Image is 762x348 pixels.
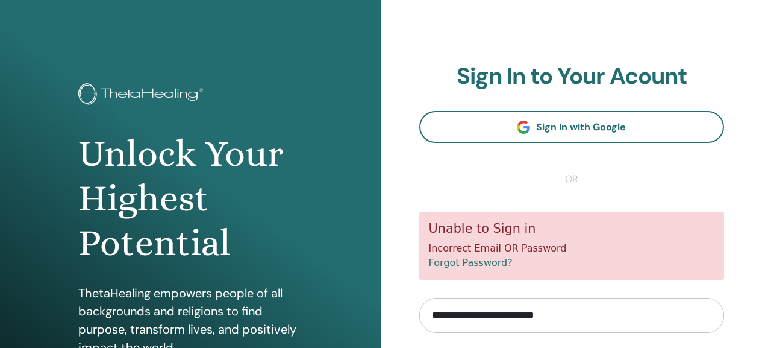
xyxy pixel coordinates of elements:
[429,257,513,268] a: Forgot Password?
[429,221,715,236] h5: Unable to Sign in
[78,131,302,266] h1: Unlock Your Highest Potential
[536,121,626,133] span: Sign In with Google
[419,63,725,90] h2: Sign In to Your Acount
[419,111,725,143] a: Sign In with Google
[419,212,725,280] div: Incorrect Email OR Password
[559,172,584,186] span: or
